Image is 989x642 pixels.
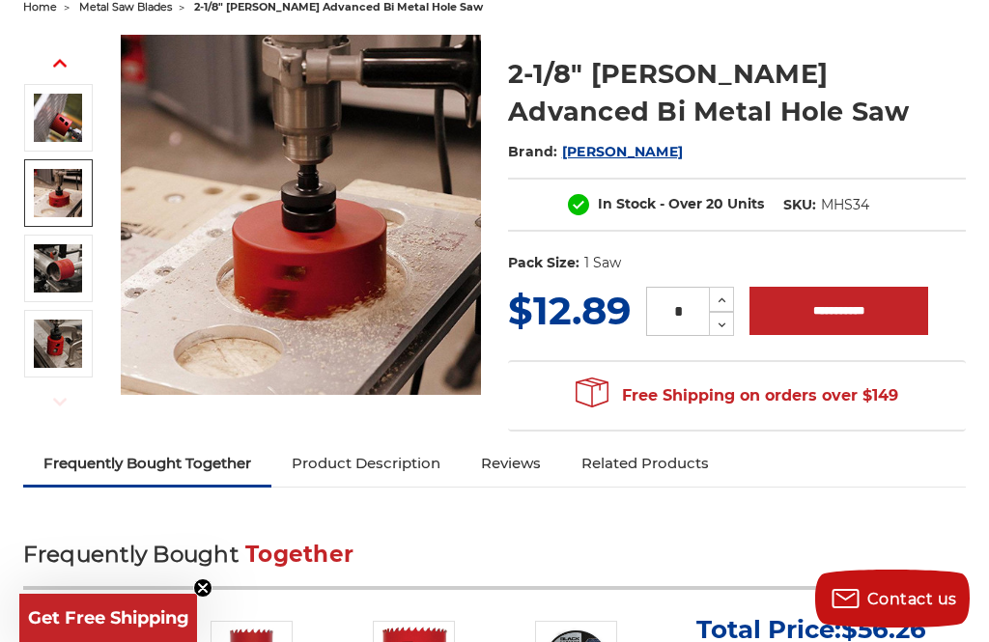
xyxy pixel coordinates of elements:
img: 2-1/8" Morse Advanced Bi Metal Hole Saw [34,320,82,368]
img: 2-1/8" Morse Advanced Bi Metal Hole Saw [121,35,481,395]
a: [PERSON_NAME] [562,143,683,160]
button: Next [37,381,83,423]
span: Together [245,541,353,568]
button: Contact us [815,570,970,628]
span: Contact us [867,590,957,608]
span: - Over [660,195,702,212]
dd: MHS34 [821,195,869,215]
button: Close teaser [193,578,212,598]
button: Previous [37,42,83,84]
span: In Stock [598,195,656,212]
dt: SKU: [783,195,816,215]
img: 2-1/8" Morse Advanced Bi Metal Hole Saw [34,244,82,293]
a: Related Products [561,442,729,485]
a: Frequently Bought Together [23,442,271,485]
dd: 1 Saw [584,253,621,273]
img: 2-1/8" Morse Advanced Bi Metal Hole Saw [34,169,82,217]
span: Units [727,195,764,212]
a: Product Description [271,442,461,485]
span: $12.89 [508,287,631,334]
dt: Pack Size: [508,253,579,273]
span: Get Free Shipping [28,607,189,628]
span: 20 [706,195,723,212]
a: Reviews [461,442,561,485]
span: Brand: [508,143,558,160]
div: Get Free ShippingClose teaser [19,594,197,642]
span: Free Shipping on orders over $149 [576,377,898,415]
span: Frequently Bought [23,541,239,568]
h1: 2-1/8" [PERSON_NAME] Advanced Bi Metal Hole Saw [508,55,966,130]
img: 2-1/8" Morse Advanced Bi Metal Hole Saw [34,94,82,142]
